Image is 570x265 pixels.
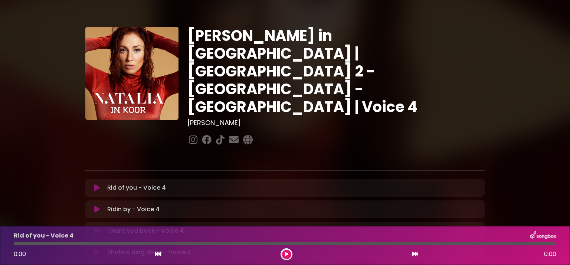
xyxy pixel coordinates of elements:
[187,27,485,116] h1: [PERSON_NAME] in [GEOGRAPHIC_DATA] | [GEOGRAPHIC_DATA] 2 - [GEOGRAPHIC_DATA] - [GEOGRAPHIC_DATA] ...
[85,27,178,120] img: YTVS25JmS9CLUqXqkEhs
[14,231,73,240] p: Rid of you - Voice 4
[107,205,160,214] p: Ridin by - Voice 4
[187,119,485,127] h3: [PERSON_NAME]
[530,231,556,241] img: songbox-logo-white.png
[544,250,556,259] span: 0:00
[107,183,166,192] p: Rid of you - Voice 4
[14,250,26,258] span: 0:00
